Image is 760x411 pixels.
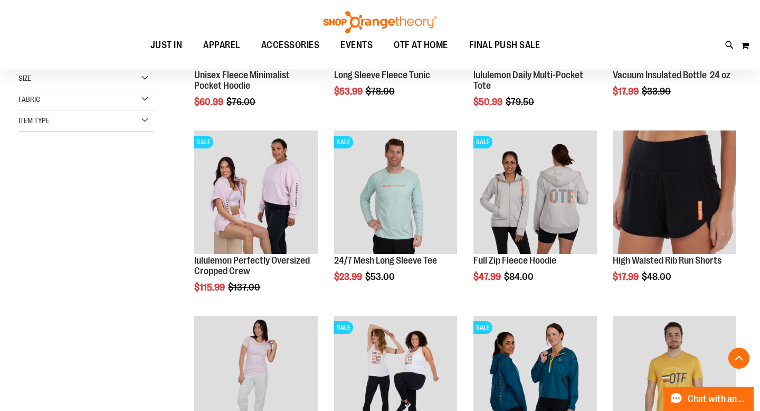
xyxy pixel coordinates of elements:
a: EVENTS [330,33,383,58]
div: product [468,125,602,309]
span: FINAL PUSH SALE [469,33,540,57]
img: Main Image of 1457095 [334,130,458,254]
div: product [329,125,463,309]
span: EVENTS [340,33,373,57]
a: High Waisted Rib Run Shorts [613,130,736,256]
a: Full Zip Fleece Hoodie [473,255,556,266]
span: APPAREL [203,33,240,57]
span: Size [18,74,31,82]
span: JUST IN [150,33,183,57]
a: lululemon Perfectly Oversized Cropped Crew [194,255,310,276]
a: Main Image of 1457091SALE [473,130,597,256]
img: Main Image of 1457091 [473,130,597,254]
div: product [607,125,742,309]
span: $17.99 [613,86,640,97]
div: product [189,125,323,319]
span: $53.00 [365,272,396,282]
span: $115.99 [194,282,226,293]
a: APPAREL [193,33,251,58]
span: Chat with an Expert [688,394,747,404]
a: FINAL PUSH SALE [459,33,551,57]
span: $17.99 [613,272,640,282]
span: $60.99 [194,97,225,107]
a: OTF AT HOME [383,33,459,58]
span: SALE [334,321,353,334]
a: lululemon Daily Multi-Pocket Tote [473,70,583,91]
span: SALE [334,136,353,148]
img: lululemon Perfectly Oversized Cropped Crew [194,130,318,254]
span: SALE [473,321,492,334]
a: High Waisted Rib Run Shorts [613,255,721,266]
span: ACCESSORIES [261,33,320,57]
span: $33.90 [642,86,672,97]
span: $76.00 [226,97,257,107]
a: Vacuum Insulated Bottle 24 oz [613,70,730,80]
a: Long Sleeve Fleece Tunic [334,70,430,80]
span: $137.00 [228,282,262,293]
a: Unisex Fleece Minimalist Pocket Hoodie [194,70,290,91]
span: Item Type [18,116,49,125]
img: High Waisted Rib Run Shorts [613,130,736,254]
span: $23.99 [334,272,364,282]
a: JUST IN [140,33,193,58]
button: Chat with an Expert [663,387,754,411]
span: OTF AT HOME [394,33,448,57]
span: $48.00 [642,272,673,282]
a: ACCESSORIES [251,33,330,58]
span: $47.99 [473,272,502,282]
span: $84.00 [504,272,535,282]
a: Main Image of 1457095SALE [334,130,458,256]
a: lululemon Perfectly Oversized Cropped CrewSALE [194,130,318,256]
button: Back To Top [728,348,749,369]
span: Fabric [18,95,40,104]
a: 24/7 Mesh Long Sleeve Tee [334,255,437,266]
span: $50.99 [473,97,504,107]
span: $79.50 [506,97,536,107]
img: Shop Orangetheory [322,11,438,33]
span: $78.00 [366,86,396,97]
span: SALE [473,136,492,148]
span: SALE [194,136,213,148]
span: $53.99 [334,86,364,97]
